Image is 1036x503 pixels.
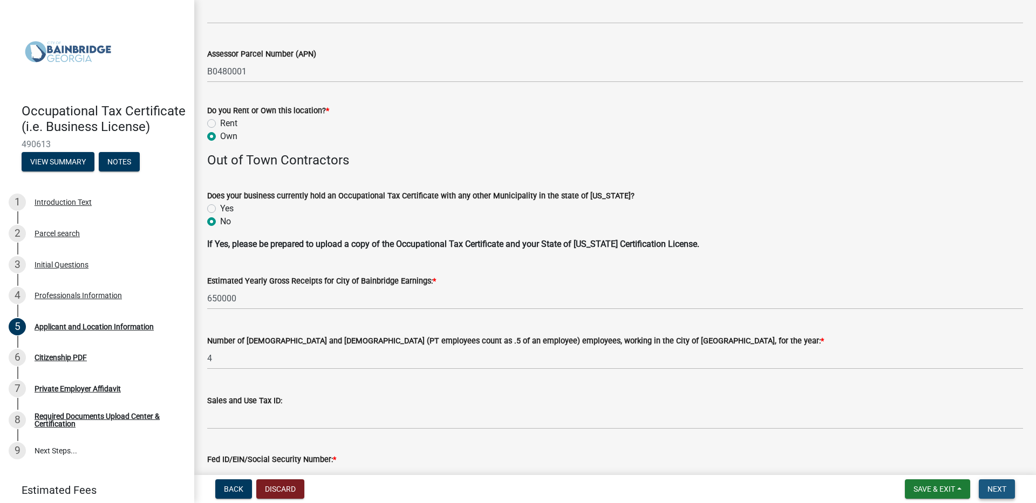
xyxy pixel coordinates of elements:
div: Initial Questions [35,261,88,268]
span: 490613 [22,139,173,149]
strong: If Yes, please be prepared to upload a copy of the Occupational Tax Certificate and your State of... [207,239,699,249]
label: Fed ID/EIN/Social Security Number: [207,456,336,464]
div: 8 [9,411,26,429]
h4: Out of Town Contractors [207,153,1023,168]
div: Introduction Text [35,198,92,206]
label: No [220,215,231,228]
div: Applicant and Location Information [35,323,154,330]
button: Notes [99,152,140,171]
div: Private Employer Affidavit [35,385,121,392]
div: 6 [9,349,26,366]
button: Back [215,479,252,499]
div: Required Documents Upload Center & Certification [35,412,177,428]
span: Back [224,485,243,493]
div: 7 [9,380,26,397]
div: 2 [9,225,26,242]
label: Rent [220,117,237,130]
label: Yes [220,202,234,215]
div: Parcel search [35,230,80,237]
div: 3 [9,256,26,273]
label: Assessor Parcel Number (APN) [207,51,316,58]
wm-modal-confirm: Summary [22,158,94,167]
a: Estimated Fees [9,479,177,501]
span: Next [987,485,1006,493]
label: Own [220,130,237,143]
label: Sales and Use Tax ID: [207,397,282,405]
label: Do you Rent or Own this location? [207,107,329,115]
label: Estimated Yearly Gross Receipts for City of Bainbridge Earnings: [207,278,436,285]
img: City of Bainbridge, Georgia (Canceled) [22,11,114,92]
div: 9 [9,442,26,459]
button: Save & Exit [905,479,970,499]
wm-modal-confirm: Notes [99,158,140,167]
div: Professionals Information [35,292,122,299]
button: View Summary [22,152,94,171]
h4: Occupational Tax Certificate (i.e. Business License) [22,104,186,135]
label: Number of [DEMOGRAPHIC_DATA] and [DEMOGRAPHIC_DATA] (PT employees count as .5 of an employee) emp... [207,337,824,345]
button: Next [979,479,1015,499]
div: 5 [9,318,26,335]
div: 4 [9,287,26,304]
span: Save & Exit [914,485,955,493]
label: Does your business currently hold an Occupational Tax Certificate with any other Municipality in ... [207,192,635,200]
div: 1 [9,194,26,211]
div: Citizenship PDF [35,354,87,361]
button: Discard [256,479,304,499]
